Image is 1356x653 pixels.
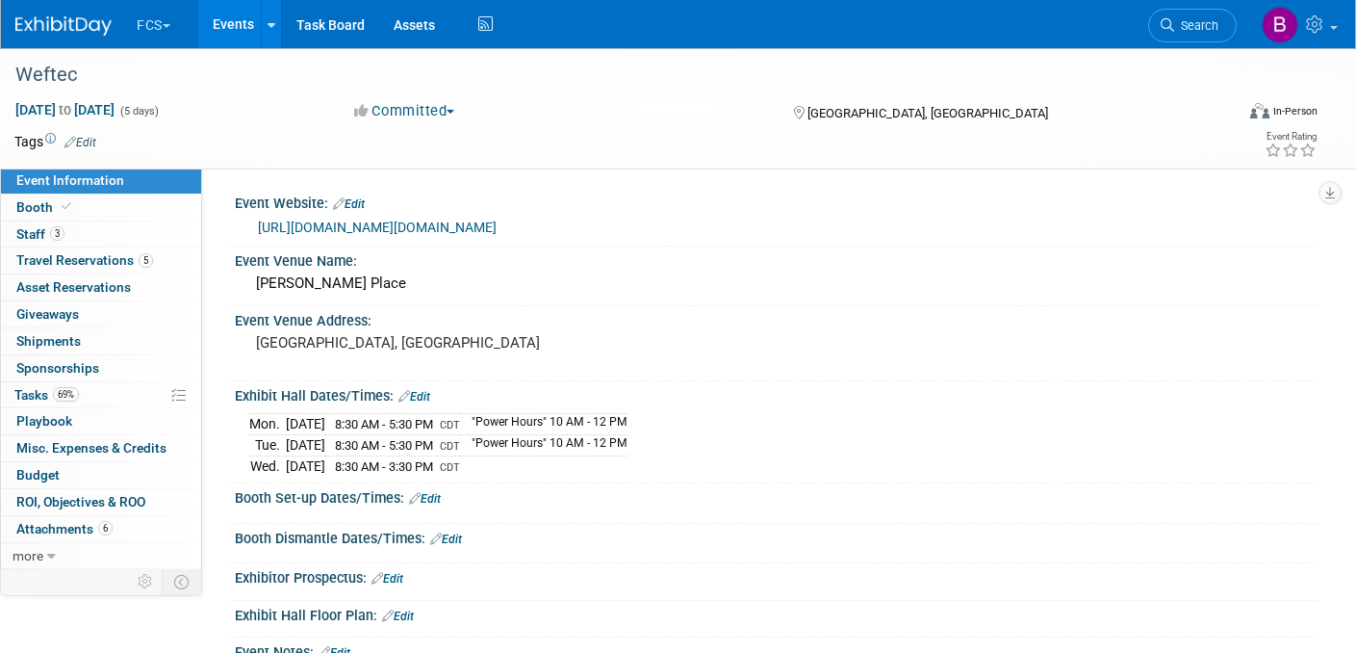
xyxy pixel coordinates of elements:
a: Edit [64,136,96,149]
button: Committed [347,101,462,121]
span: (5 days) [118,105,159,118]
td: [DATE] [286,456,325,476]
td: Wed. [249,456,286,476]
div: Event Rating [1265,132,1317,142]
span: 8:30 AM - 5:30 PM [335,438,433,453]
a: Booth [1,195,201,221]
a: Attachments6 [1,516,201,542]
span: Asset Reservations [16,279,131,295]
a: Edit [398,390,430,404]
span: Attachments [16,521,113,536]
td: Toggle Event Tabs [163,569,202,594]
span: Travel Reservations [16,252,153,268]
td: Tue. [249,435,286,457]
a: Tasks69% [1,382,201,408]
a: Edit [371,572,403,586]
div: [PERSON_NAME] Place [249,269,1303,299]
span: to [56,102,74,118]
a: Giveaways [1,301,201,327]
span: Sponsorships [16,360,99,376]
a: Edit [333,197,365,211]
span: 8:30 AM - 5:30 PM [335,417,433,431]
a: [URL][DOMAIN_NAME][DOMAIN_NAME] [258,220,497,235]
a: Shipments [1,328,201,354]
div: Booth Dismantle Dates/Times: [235,524,1318,549]
i: Booth reservation complete [62,201,71,212]
div: Exhibit Hall Dates/Times: [235,381,1318,406]
img: Format-Inperson.png [1250,103,1269,118]
span: Staff [16,226,64,242]
a: Budget [1,462,201,488]
a: Playbook [1,408,201,434]
span: 8:30 AM - 3:30 PM [335,459,433,474]
td: "Power Hours" 10 AM - 12 PM [460,435,627,457]
span: [DATE] [DATE] [14,101,115,118]
pre: [GEOGRAPHIC_DATA], [GEOGRAPHIC_DATA] [256,334,665,352]
td: Tags [14,132,96,151]
a: Staff3 [1,222,201,248]
div: Event Website: [235,189,1318,214]
span: 69% [53,387,79,402]
span: 5 [139,253,153,268]
div: Weftec [9,58,1207,92]
div: Event Venue Name: [235,247,1318,271]
a: ROI, Objectives & ROO [1,489,201,515]
span: more [13,548,43,563]
img: Barb DeWyer [1262,7,1298,43]
span: Misc. Expenses & Credits [16,440,166,456]
span: Budget [16,467,60,483]
a: Edit [409,492,441,506]
a: Misc. Expenses & Credits [1,435,201,461]
a: Edit [430,533,462,546]
div: Exhibitor Prospectus: [235,563,1318,588]
span: ROI, Objectives & ROO [16,494,145,509]
td: Personalize Event Tab Strip [129,569,163,594]
span: [GEOGRAPHIC_DATA], [GEOGRAPHIC_DATA] [807,106,1048,120]
span: Tasks [14,387,79,403]
div: Exhibit Hall Floor Plan: [235,601,1318,626]
span: CDT [440,461,460,474]
div: Booth Set-up Dates/Times: [235,483,1318,509]
span: 6 [98,521,113,535]
a: Asset Reservations [1,274,201,300]
td: [DATE] [286,414,325,435]
span: Playbook [16,413,72,429]
a: more [1,543,201,569]
a: Edit [382,610,414,623]
div: Event Venue Address: [235,306,1318,330]
span: Search [1174,18,1218,33]
div: In-Person [1272,104,1318,118]
a: Travel Reservations5 [1,248,201,274]
a: Event Information [1,168,201,194]
a: Search [1148,9,1237,42]
img: ExhibitDay [15,16,112,36]
span: CDT [440,440,460,453]
td: [DATE] [286,435,325,457]
span: Shipments [16,333,81,349]
span: 3 [50,226,64,241]
a: Sponsorships [1,355,201,381]
div: Event Format [1124,100,1318,129]
span: CDT [440,419,460,431]
span: Event Information [16,172,124,188]
td: "Power Hours" 10 AM - 12 PM [460,414,627,435]
td: Mon. [249,414,286,435]
span: Giveaways [16,306,79,322]
span: Booth [16,199,75,215]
